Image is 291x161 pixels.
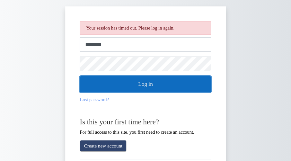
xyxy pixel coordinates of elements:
[80,76,211,92] button: Log in
[80,118,211,135] div: For full access to this site, you first need to create an account.
[80,118,211,126] h2: Is this your first time here?
[80,97,109,102] a: Lost password?
[80,21,211,35] div: Your session has timed out. Please log in again.
[80,140,127,152] a: Create new account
